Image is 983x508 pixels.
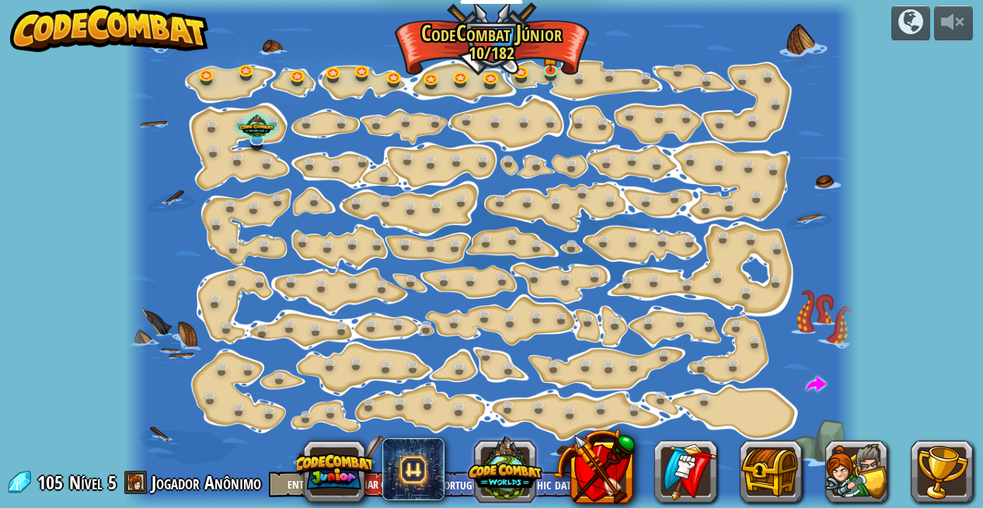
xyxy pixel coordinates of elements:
span: Nível [69,470,103,496]
button: Heróis [825,440,887,503]
span: Jogador Anônimo [152,470,261,495]
button: Entrar [269,471,339,497]
img: CodeCombat - Learn how to code by playing a game [10,5,209,52]
span: CodeCombat AI HackStack [382,438,444,500]
button: Itens [740,440,802,503]
button: CodeCombat Premium [553,426,635,508]
button: Ajuste o volume [934,5,973,42]
span: 5 [108,470,117,495]
a: Clãs [654,440,716,503]
button: Campanhas [891,5,930,42]
span: 105 [37,470,68,495]
button: CodeCombat Worlds on Roblox [468,432,542,506]
button: Conquistas [911,440,973,503]
img: level-banner-started.png [542,42,559,71]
